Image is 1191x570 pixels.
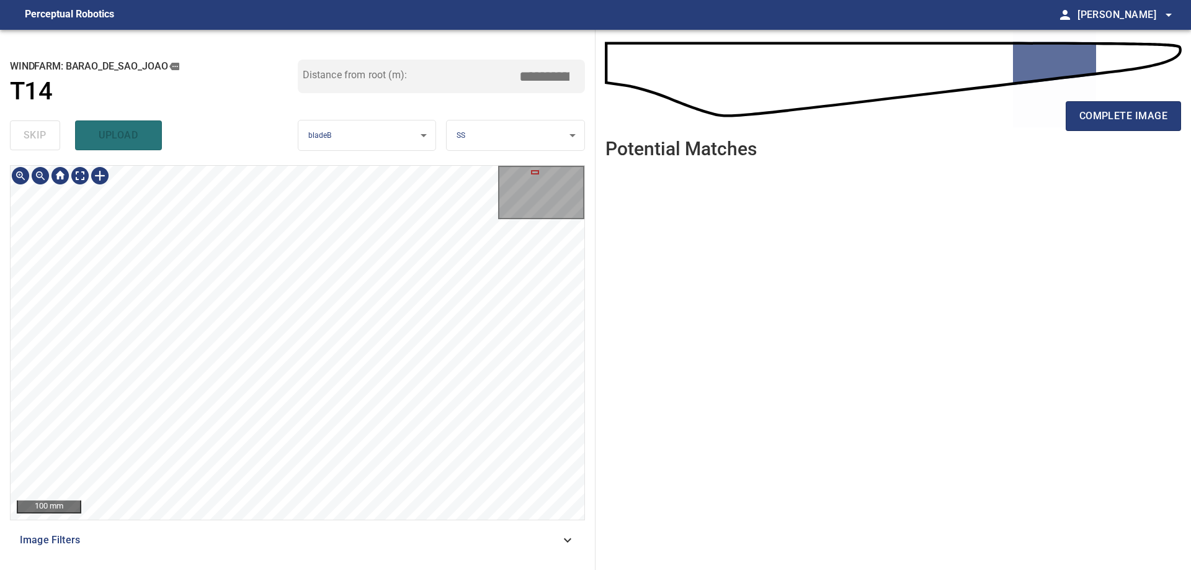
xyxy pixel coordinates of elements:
button: copy message details [167,60,181,73]
div: Zoom out [30,166,50,186]
a: T14 [10,77,298,106]
span: arrow_drop_down [1161,7,1176,22]
div: SS [447,120,584,152]
span: SS [457,131,465,140]
h2: Potential Matches [605,138,757,159]
button: complete image [1066,101,1181,131]
div: Toggle full page [70,166,90,186]
span: complete image [1079,107,1167,125]
span: person [1058,7,1073,22]
div: bladeB [298,120,436,152]
div: Go home [50,166,70,186]
h1: T14 [10,77,52,106]
button: [PERSON_NAME] [1073,2,1176,27]
span: [PERSON_NAME] [1077,6,1176,24]
div: Zoom in [11,166,30,186]
figcaption: Perceptual Robotics [25,5,114,25]
label: Distance from root (m): [303,70,407,80]
span: bladeB [308,131,332,140]
div: Toggle selection [90,166,110,186]
h2: windfarm: Barao_de_Sao_Joao [10,60,298,73]
span: Image Filters [20,533,560,548]
div: Image Filters [10,525,585,555]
